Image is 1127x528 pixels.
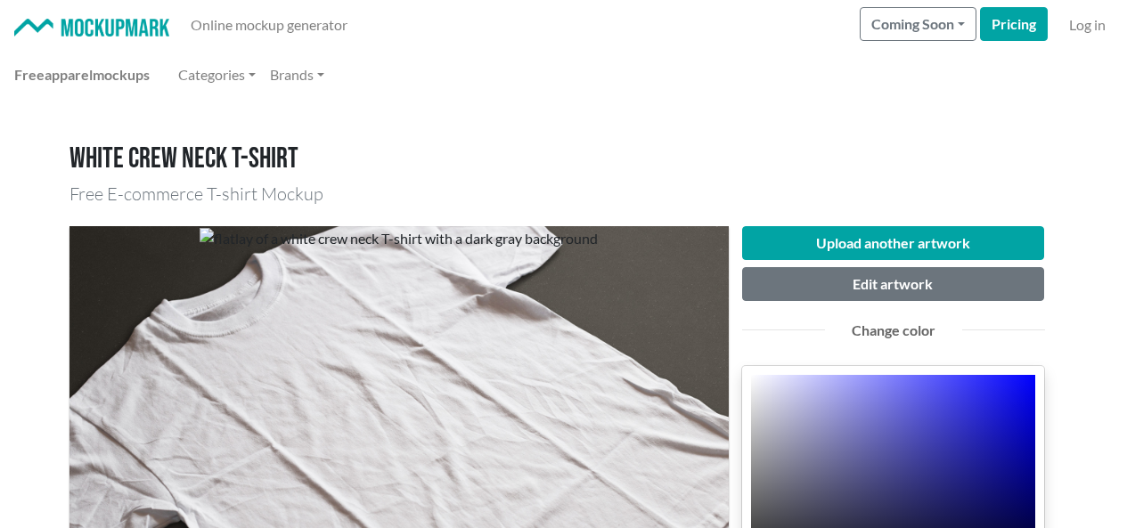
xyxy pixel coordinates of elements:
a: Brands [263,57,331,93]
a: Log in [1062,7,1113,43]
button: Edit artwork [742,267,1045,301]
img: Mockup Mark [14,19,169,37]
button: Upload another artwork [742,226,1045,260]
a: Freeapparelmockups [7,57,157,93]
div: Change color [838,320,949,341]
h1: White crew neck T-shirt [69,142,1058,176]
span: apparel [45,66,93,83]
a: Pricing [980,7,1048,41]
button: Coming Soon [860,7,976,41]
a: Categories [171,57,263,93]
h3: Free E-commerce T-shirt Mockup [69,183,1058,205]
a: Online mockup generator [184,7,355,43]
